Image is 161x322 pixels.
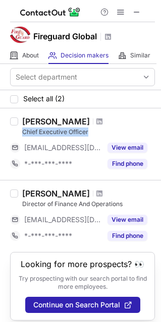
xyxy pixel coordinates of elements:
span: About [22,51,39,59]
div: Director of Finance And Operations [22,200,155,209]
span: Continue on Search Portal [33,301,120,309]
button: Reveal Button [108,215,147,225]
div: Chief Executive Officer [22,127,155,137]
h1: Fireguard Global [33,30,97,42]
button: Continue on Search Portal [25,297,140,313]
span: Decision makers [61,51,109,59]
button: Reveal Button [108,159,147,169]
img: 56e164c8c13d13485211ab1178fa22ca [10,25,30,45]
p: Try prospecting with our search portal to find more employees. [18,275,147,291]
span: [EMAIL_ADDRESS][DOMAIN_NAME] [24,143,101,152]
span: [EMAIL_ADDRESS][DOMAIN_NAME] [24,215,101,224]
img: ContactOut v5.3.10 [20,6,81,18]
div: [PERSON_NAME] [22,188,90,199]
button: Reveal Button [108,143,147,153]
button: Reveal Button [108,231,147,241]
div: Select department [16,72,77,82]
header: Looking for more prospects? 👀 [21,260,144,269]
span: Select all (2) [23,95,65,103]
div: [PERSON_NAME] [22,116,90,126]
span: Similar [130,51,150,59]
